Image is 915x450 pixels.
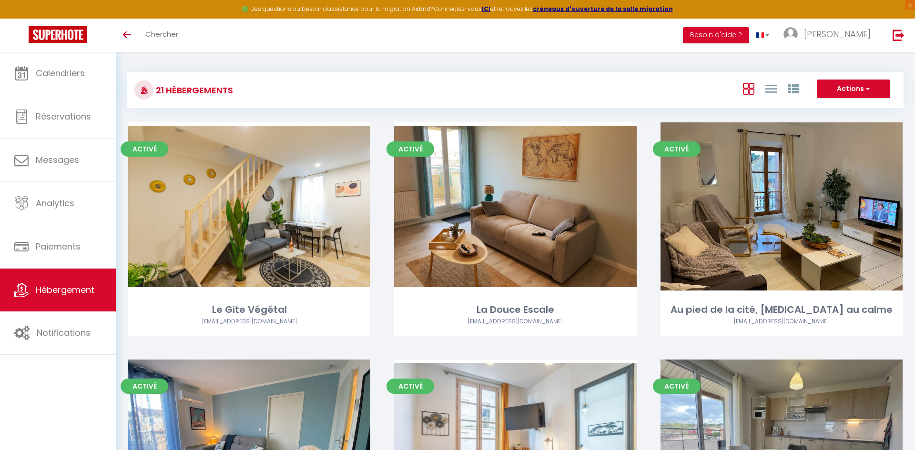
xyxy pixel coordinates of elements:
[386,141,434,157] span: Activé
[804,28,871,40] span: [PERSON_NAME]
[743,80,754,96] a: Vue en Box
[36,154,79,166] span: Messages
[653,141,701,157] span: Activé
[128,302,370,317] div: Le Gite Végétal
[121,141,168,157] span: Activé
[138,19,185,52] a: Chercher
[36,110,91,122] span: Réservations
[394,317,636,326] div: Airbnb
[661,317,903,326] div: Airbnb
[765,80,777,96] a: Vue en Liste
[533,5,673,13] a: créneaux d'ouverture de la salle migration
[683,27,749,43] button: Besoin d'aide ?
[788,80,799,96] a: Vue par Groupe
[653,379,701,394] span: Activé
[661,302,903,317] div: Au pied de la cité, [MEDICAL_DATA] au calme
[36,67,85,79] span: Calendriers
[121,379,168,394] span: Activé
[893,29,905,41] img: logout
[482,5,490,13] a: ICI
[36,284,94,296] span: Hébergement
[394,302,636,317] div: La Douce Escale
[153,80,233,101] h3: 21 Hébergements
[145,29,178,39] span: Chercher
[36,240,81,252] span: Paiements
[29,26,87,43] img: Super Booking
[36,197,74,209] span: Analytics
[776,19,883,52] a: ... [PERSON_NAME]
[817,80,890,99] button: Actions
[386,379,434,394] span: Activé
[783,27,798,41] img: ...
[37,327,91,339] span: Notifications
[128,317,370,326] div: Airbnb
